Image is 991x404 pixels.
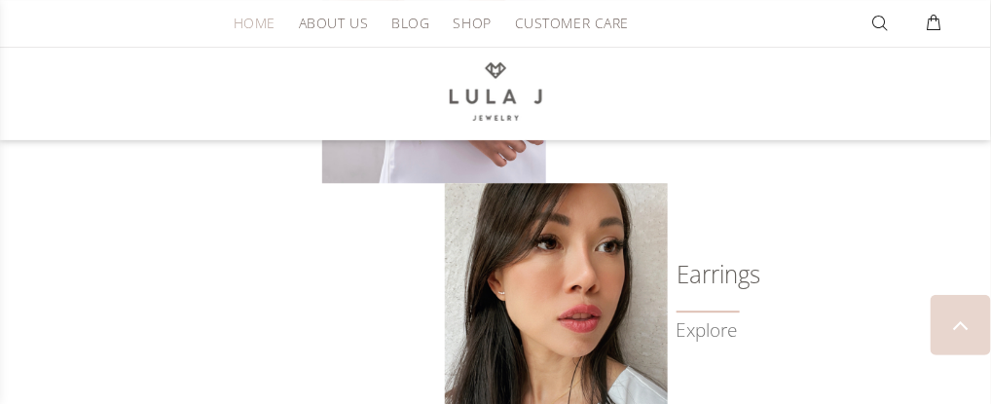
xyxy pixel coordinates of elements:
span: BLOG [391,16,429,30]
span: CUSTOMER CARE [515,16,629,30]
span: ABOUT US [299,16,368,30]
span: SHOP [454,16,492,30]
a: SHOP [442,8,503,38]
a: ABOUT US [287,8,380,38]
a: Earrings [677,265,729,284]
a: BACK TO TOP [931,295,991,355]
a: CUSTOMER CARE [503,8,629,38]
a: BLOG [380,8,441,38]
span: HOME [234,16,275,30]
a: Explore [677,319,738,342]
a: HOME [222,8,287,38]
